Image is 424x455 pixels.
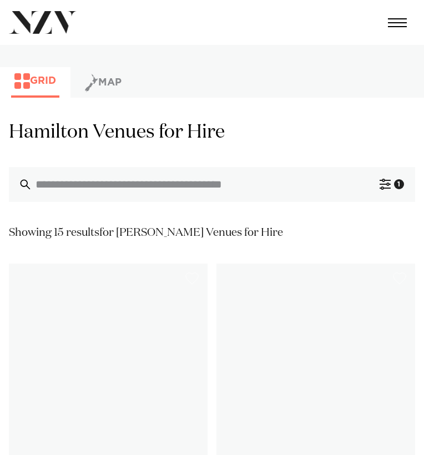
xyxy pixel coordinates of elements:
[99,227,283,238] span: for [PERSON_NAME] Venues for Hire
[9,120,415,145] h1: Hamilton Venues for Hire
[9,224,283,241] div: Showing 15 results
[11,73,59,98] button: Grid
[9,11,77,34] img: nzv-logo.png
[394,179,404,189] div: 1
[82,73,125,98] button: Map
[369,167,415,202] button: 1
